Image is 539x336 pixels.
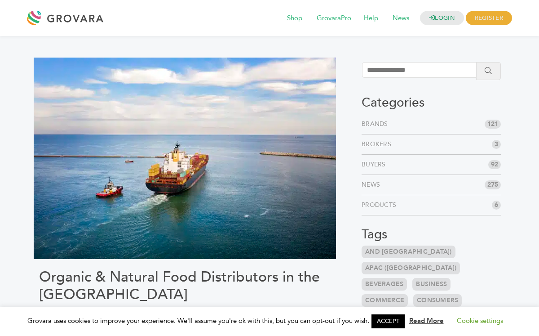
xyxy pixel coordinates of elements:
[281,10,309,27] span: Shop
[386,10,415,27] span: News
[27,316,512,325] span: Grovara uses cookies to improve your experience. We'll assume you're ok with this, but you can op...
[358,13,384,23] a: Help
[362,278,407,291] a: Beverages
[362,262,460,274] a: APAC ([GEOGRAPHIC_DATA])
[310,13,358,23] a: GrovaraPro
[362,227,501,242] h3: Tags
[362,201,400,210] a: Products
[457,316,503,325] a: Cookie settings
[485,120,501,129] span: 121
[362,95,501,111] h3: Categories
[358,10,384,27] span: Help
[492,140,501,149] span: 3
[362,140,395,149] a: Brokers
[413,294,462,307] a: Consumers
[39,269,331,303] h1: Organic & Natural Food Distributors in the [GEOGRAPHIC_DATA]
[371,314,405,328] a: ACCEPT
[281,13,309,23] a: Shop
[386,13,415,23] a: News
[466,11,512,25] span: REGISTER
[420,11,464,25] a: LOGIN
[362,294,408,307] a: Commerce
[362,120,392,129] a: Brands
[409,316,444,325] a: Read More
[412,278,451,291] a: Business
[485,180,501,189] span: 275
[488,160,501,169] span: 92
[362,160,389,169] a: Buyers
[362,246,455,258] a: and [GEOGRAPHIC_DATA])
[362,180,384,189] a: News
[492,201,501,210] span: 6
[310,10,358,27] span: GrovaraPro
